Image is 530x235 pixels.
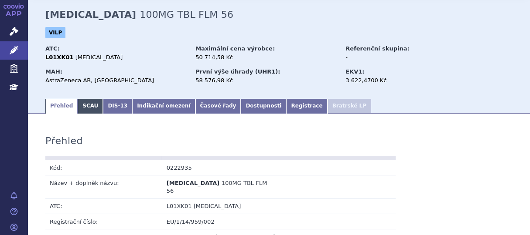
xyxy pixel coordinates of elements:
[345,77,444,84] div: 3 622,4700 Kč
[162,214,396,229] td: EU/1/14/959/002
[195,99,241,114] a: Časové řady
[45,27,65,38] span: VILP
[195,54,337,61] div: 50 714,58 Kč
[45,214,162,229] td: Registrační číslo:
[45,54,74,60] strong: L01XK01
[103,99,132,114] a: DIS-13
[45,77,187,84] div: AstraZeneca AB, [GEOGRAPHIC_DATA]
[75,54,123,60] span: [MEDICAL_DATA]
[45,99,78,114] a: Přehled
[195,68,280,75] strong: První výše úhrady (UHR1):
[345,68,364,75] strong: EKV1:
[194,203,241,209] span: [MEDICAL_DATA]
[286,99,327,114] a: Registrace
[132,99,195,114] a: Indikační omezení
[45,68,62,75] strong: MAH:
[45,135,83,147] h3: Přehled
[195,45,275,52] strong: Maximální cena výrobce:
[45,160,162,175] td: Kód:
[140,9,233,20] span: 100MG TBL FLM 56
[195,77,337,84] div: 58 576,98 Kč
[241,99,286,114] a: Dostupnosti
[78,99,103,114] a: SCAU
[45,45,60,52] strong: ATC:
[345,54,444,61] div: -
[45,175,162,198] td: Název + doplněk názvu:
[45,198,162,214] td: ATC:
[345,45,409,52] strong: Referenční skupina:
[45,9,136,20] strong: [MEDICAL_DATA]
[167,180,219,186] span: [MEDICAL_DATA]
[162,160,279,175] td: 0222935
[167,203,192,209] span: L01XK01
